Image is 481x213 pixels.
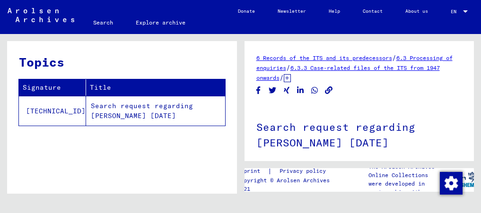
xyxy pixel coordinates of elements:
[280,73,284,82] span: /
[268,166,272,176] font: |
[124,11,197,34] a: Explore archive
[282,85,292,96] button: Share on Xing
[324,85,334,96] button: Copy link
[19,96,86,126] td: [TECHNICAL_ID]
[237,166,268,176] a: Imprint
[451,9,461,14] span: EN
[268,85,278,96] button: Share on Twitter
[256,64,440,81] a: 6.3.3 Case-related files of the ITS from 1947 onwards
[368,179,445,196] p: were developed in partnership with
[296,85,306,96] button: Share on LinkedIn
[392,53,396,62] span: /
[86,96,225,126] td: Search request regarding [PERSON_NAME] [DATE]
[19,53,225,71] h3: Topics
[286,63,290,72] span: /
[237,176,337,193] p: Copyright © Arolsen Archives, 2021
[272,166,337,176] a: Privacy policy
[440,172,463,195] img: Zustimmung ändern
[86,79,225,96] th: Title
[256,54,392,61] a: 6 Records of the ITS and its predecessors
[256,105,463,162] h1: Search request regarding [PERSON_NAME] [DATE]
[8,8,74,22] img: Arolsen_neg.svg
[82,11,124,34] a: Search
[19,79,86,96] th: Signature
[368,162,445,179] p: The Arolsen Archives Online Collections
[254,85,263,96] button: Share on Facebook
[310,85,320,96] button: Share on WhatsApp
